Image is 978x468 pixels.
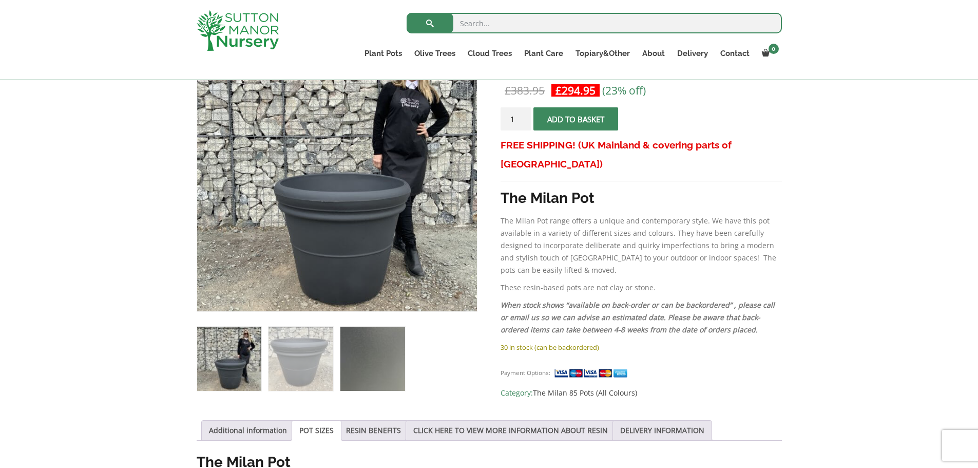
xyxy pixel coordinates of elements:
[756,46,782,61] a: 0
[555,83,596,98] bdi: 294.95
[569,46,636,61] a: Topiary&Other
[209,421,287,440] a: Additional information
[671,46,714,61] a: Delivery
[554,368,631,379] img: payment supported
[501,190,595,207] strong: The Milan Pot
[518,46,569,61] a: Plant Care
[462,46,518,61] a: Cloud Trees
[501,341,781,353] p: 30 in stock (can be backordered)
[407,13,782,33] input: Search...
[769,44,779,54] span: 0
[501,282,781,294] p: These resin-based pots are not clay or stone.
[346,421,401,440] a: RESIN BENEFITS
[408,46,462,61] a: Olive Trees
[358,46,408,61] a: Plant Pots
[501,107,531,130] input: Product quantity
[620,421,704,440] a: DELIVERY INFORMATION
[533,388,637,398] a: The Milan 85 Pots (All Colours)
[197,327,261,391] img: The Milan Pot 85 Colour Charcoal
[501,215,781,276] p: The Milan Pot range offers a unique and contemporary style. We have this pot available in a varie...
[636,46,671,61] a: About
[505,83,545,98] bdi: 383.95
[501,300,775,334] em: When stock shows “available on back-order or can be backordered” , please call or email us so we ...
[714,46,756,61] a: Contact
[501,136,781,174] h3: FREE SHIPPING! (UK Mainland & covering parts of [GEOGRAPHIC_DATA])
[501,387,781,399] span: Category:
[197,10,279,51] img: logo
[269,327,333,391] img: The Milan Pot 85 Colour Charcoal - Image 2
[299,421,334,440] a: POT SIZES
[501,369,550,377] small: Payment Options:
[555,83,562,98] span: £
[505,83,511,98] span: £
[413,421,608,440] a: CLICK HERE TO VIEW MORE INFORMATION ABOUT RESIN
[340,327,405,391] img: The Milan Pot 85 Colour Charcoal - Image 3
[533,107,618,130] button: Add to basket
[602,83,646,98] span: (23% off)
